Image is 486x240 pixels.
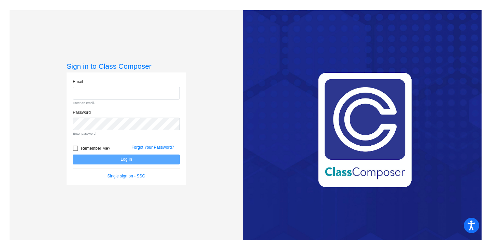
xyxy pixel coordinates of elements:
small: Enter password. [73,131,180,136]
a: Single sign on - SSO [108,174,145,178]
span: Remember Me? [81,144,110,152]
label: Email [73,79,83,85]
a: Forgot Your Password? [131,145,174,150]
button: Log In [73,155,180,164]
h3: Sign in to Class Composer [67,62,186,70]
small: Enter an email. [73,101,180,105]
label: Password [73,109,91,116]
